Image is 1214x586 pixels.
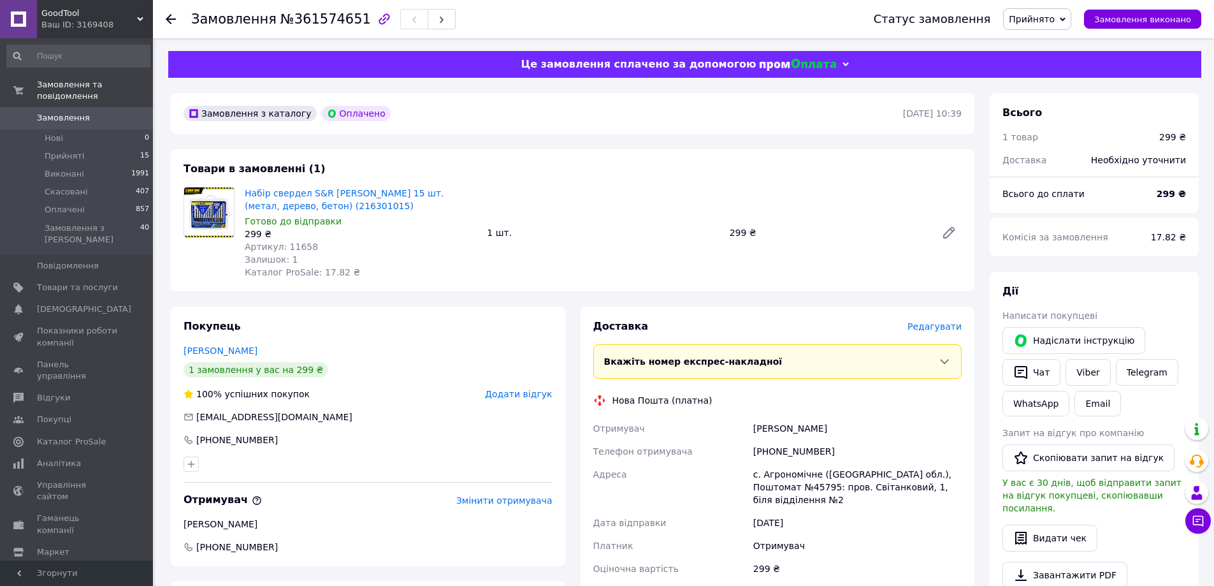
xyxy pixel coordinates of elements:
input: Пошук [6,45,150,68]
span: Вкажіть номер експрес-накладної [604,356,783,367]
div: 299 ₴ [751,557,964,580]
span: Артикул: 11658 [245,242,318,252]
button: Замовлення виконано [1084,10,1201,29]
span: Дії [1002,285,1018,297]
span: [DEMOGRAPHIC_DATA] [37,304,131,315]
div: [PERSON_NAME] [184,518,553,531]
span: Повідомлення [37,260,99,272]
span: Доставка [1002,155,1046,165]
a: Viber [1066,359,1110,386]
span: Комісія за замовлення [1002,232,1108,242]
span: 15 [140,150,149,162]
span: №361574651 [280,11,371,27]
span: Управління сайтом [37,480,118,502]
img: evopay logo [760,59,836,71]
span: Написати покупцеві [1002,311,1097,321]
span: Замовлення [191,11,277,27]
span: Прийнято [1009,14,1055,24]
div: Замовлення з каталогу [184,106,317,121]
button: Скопіювати запит на відгук [1002,444,1174,471]
button: Видати чек [1002,525,1097,552]
div: 1 замовлення у вас на 299 ₴ [184,362,328,377]
span: Каталог ProSale: 17.82 ₴ [245,267,360,277]
button: Надіслати інструкцію [1002,327,1145,354]
button: Email [1074,391,1121,416]
span: Замовлення та повідомлення [37,79,153,102]
span: 857 [136,204,149,216]
span: Отримувач [184,494,262,506]
span: У вас є 30 днів, щоб відправити запит на відгук покупцеві, скопіювавши посилання. [1002,478,1181,513]
a: [PERSON_NAME] [184,346,257,356]
div: Отримувач [751,534,964,557]
span: Запит на відгук про компанію [1002,428,1144,438]
span: Адреса [593,469,627,480]
span: Аналітика [37,458,81,469]
span: Товари в замовленні (1) [184,163,326,175]
img: Набір свердел S&R Meister 15 шт. (метал, дерево, бетон) (216301015) [184,187,234,237]
a: Редагувати [936,220,962,245]
b: 299 ₴ [1157,189,1186,199]
div: [DATE] [751,511,964,534]
div: с. Агрономічне ([GEOGRAPHIC_DATA] обл.), Поштомат №45795: пров. Світанковий, 1, біля відділення №2 [751,463,964,511]
span: Отримувач [593,423,645,434]
span: Додати відгук [485,389,552,399]
span: Панель управління [37,359,118,382]
span: Замовлення виконано [1094,15,1191,24]
span: Доставка [593,320,649,332]
span: 407 [136,186,149,198]
span: 0 [145,133,149,144]
span: [EMAIL_ADDRESS][DOMAIN_NAME] [196,412,352,422]
div: [PHONE_NUMBER] [195,434,279,446]
span: Товари та послуги [37,282,118,293]
span: Замовлення [37,112,90,124]
span: Змінити отримувача [456,495,553,506]
div: 1 шт. [482,224,724,242]
span: Виконані [45,168,84,180]
span: 17.82 ₴ [1151,232,1186,242]
span: Покупець [184,320,241,332]
span: 100% [196,389,222,399]
span: Покупці [37,414,71,425]
span: Залишок: 1 [245,254,298,265]
div: 299 ₴ [725,224,931,242]
span: Редагувати [907,321,962,332]
span: Оціночна вартість [593,564,679,574]
span: Скасовані [45,186,88,198]
span: Це замовлення сплачено за допомогою [521,58,756,70]
a: Telegram [1116,359,1178,386]
span: Всього до сплати [1002,189,1085,199]
span: 1 товар [1002,132,1038,142]
span: 1991 [131,168,149,180]
span: Відгуки [37,392,70,404]
span: Готово до відправки [245,216,342,226]
div: 299 ₴ [1159,131,1186,143]
span: Каталог ProSale [37,436,106,448]
div: [PERSON_NAME] [751,417,964,440]
div: Статус замовлення [874,13,991,26]
span: Прийняті [45,150,84,162]
div: Необхідно уточнити [1083,146,1194,174]
span: Гаманець компанії [37,513,118,536]
a: WhatsApp [1002,391,1069,416]
button: Чат [1002,359,1060,386]
div: [PHONE_NUMBER] [751,440,964,463]
span: Всього [1002,106,1042,119]
div: 299 ₴ [245,228,477,240]
time: [DATE] 10:39 [903,108,962,119]
div: успішних покупок [184,388,310,400]
a: Набір свердел S&R [PERSON_NAME] 15 шт. (метал, дерево, бетон) (216301015) [245,188,444,211]
span: Замовлення з [PERSON_NAME] [45,223,140,245]
span: Маркет [37,546,69,558]
button: Чат з покупцем [1185,508,1211,534]
span: Показники роботи компанії [37,325,118,348]
div: Повернутися назад [166,13,176,26]
div: Оплачено [322,106,391,121]
span: 40 [140,223,149,245]
span: GoodTool [41,8,137,19]
span: Нові [45,133,63,144]
span: Платник [593,541,633,551]
span: [PHONE_NUMBER] [195,541,279,553]
span: Дата відправки [593,518,667,528]
span: Оплачені [45,204,85,216]
div: Ваш ID: 3169408 [41,19,153,31]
